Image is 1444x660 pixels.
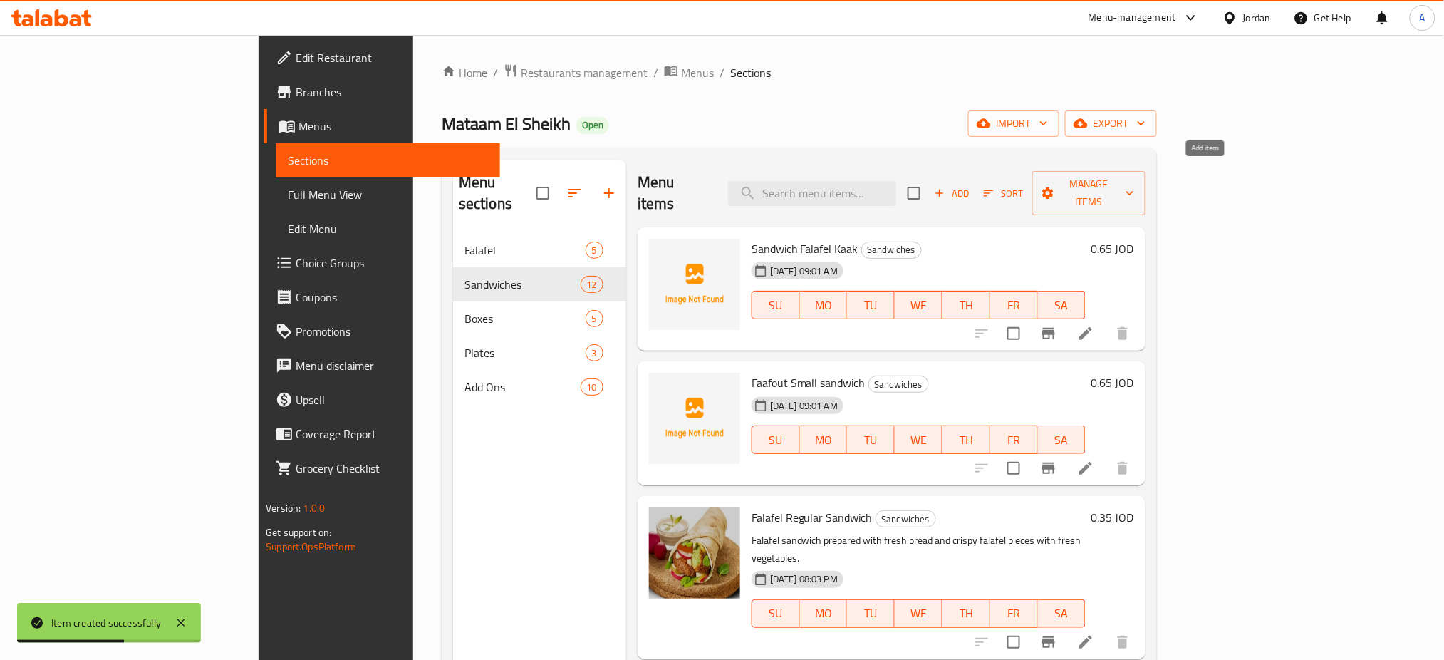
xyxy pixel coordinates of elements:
[576,117,609,134] div: Open
[264,451,500,485] a: Grocery Checklist
[853,430,889,450] span: TU
[895,291,942,319] button: WE
[266,499,301,517] span: Version:
[1065,110,1157,137] button: export
[453,336,626,370] div: Plates3
[862,242,921,258] span: Sandwiches
[1076,115,1146,133] span: export
[1077,325,1094,342] a: Edit menu item
[264,314,500,349] a: Promotions
[464,310,586,327] span: Boxes
[980,115,1048,133] span: import
[586,242,603,259] div: items
[296,426,489,443] span: Coverage Report
[1091,239,1134,259] h6: 0.65 JOD
[933,185,971,202] span: Add
[264,41,500,75] a: Edit Restaurant
[1420,10,1425,26] span: A
[1106,451,1140,485] button: delete
[990,599,1038,628] button: FR
[900,430,937,450] span: WE
[752,291,800,319] button: SU
[942,426,990,454] button: TH
[900,295,937,316] span: WE
[288,152,489,169] span: Sections
[264,417,500,451] a: Coverage Report
[586,244,603,257] span: 5
[948,603,985,624] span: TH
[576,119,609,131] span: Open
[464,378,581,396] div: Add Ons
[264,383,500,417] a: Upsell
[806,603,842,624] span: MO
[266,537,356,556] a: Support.OpsPlatform
[264,349,500,383] a: Menu disclaimer
[895,426,942,454] button: WE
[752,599,800,628] button: SU
[1044,295,1080,316] span: SA
[464,276,581,293] div: Sandwiches
[1077,634,1094,651] a: Edit menu item
[528,178,558,208] span: Select all sections
[800,426,848,454] button: MO
[296,357,489,374] span: Menu disclaimer
[752,372,866,393] span: Faafout Small sandwich
[1044,175,1133,211] span: Manage items
[296,254,489,272] span: Choice Groups
[1044,603,1080,624] span: SA
[942,599,990,628] button: TH
[453,301,626,336] div: Boxes5
[1032,451,1066,485] button: Branch-specific-item
[1106,625,1140,659] button: delete
[752,426,800,454] button: SU
[288,220,489,237] span: Edit Menu
[264,75,500,109] a: Branches
[649,239,740,330] img: Sandwich Falafel Kaak
[296,289,489,306] span: Coupons
[276,177,500,212] a: Full Menu View
[990,291,1038,319] button: FR
[853,603,889,624] span: TU
[51,615,161,631] div: Item created successfully
[638,172,711,215] h2: Menu items
[586,310,603,327] div: items
[288,186,489,203] span: Full Menu View
[1106,316,1140,351] button: delete
[1091,507,1134,527] h6: 0.35 JOD
[681,64,714,81] span: Menus
[752,532,1086,567] p: Falafel sandwich prepared with fresh bread and crispy falafel pieces with fresh vegetables.
[1032,171,1145,215] button: Manage items
[453,267,626,301] div: Sandwiches12
[504,63,648,82] a: Restaurants management
[296,83,489,100] span: Branches
[800,599,848,628] button: MO
[996,295,1032,316] span: FR
[948,295,985,316] span: TH
[968,110,1059,137] button: import
[592,176,626,210] button: Add section
[581,276,603,293] div: items
[847,426,895,454] button: TU
[764,264,843,278] span: [DATE] 09:01 AM
[975,182,1032,205] span: Sort items
[1091,373,1134,393] h6: 0.65 JOD
[800,291,848,319] button: MO
[720,64,724,81] li: /
[876,510,936,527] div: Sandwiches
[764,399,843,413] span: [DATE] 09:01 AM
[929,182,975,205] button: Add
[728,181,896,206] input: search
[1044,430,1080,450] span: SA
[264,246,500,280] a: Choice Groups
[303,499,326,517] span: 1.0.0
[948,430,985,450] span: TH
[521,64,648,81] span: Restaurants management
[581,381,603,394] span: 10
[264,280,500,314] a: Coupons
[1032,316,1066,351] button: Branch-specific-item
[664,63,714,82] a: Menus
[1032,625,1066,659] button: Branch-specific-item
[442,63,1157,82] nav: breadcrumb
[464,344,586,361] span: Plates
